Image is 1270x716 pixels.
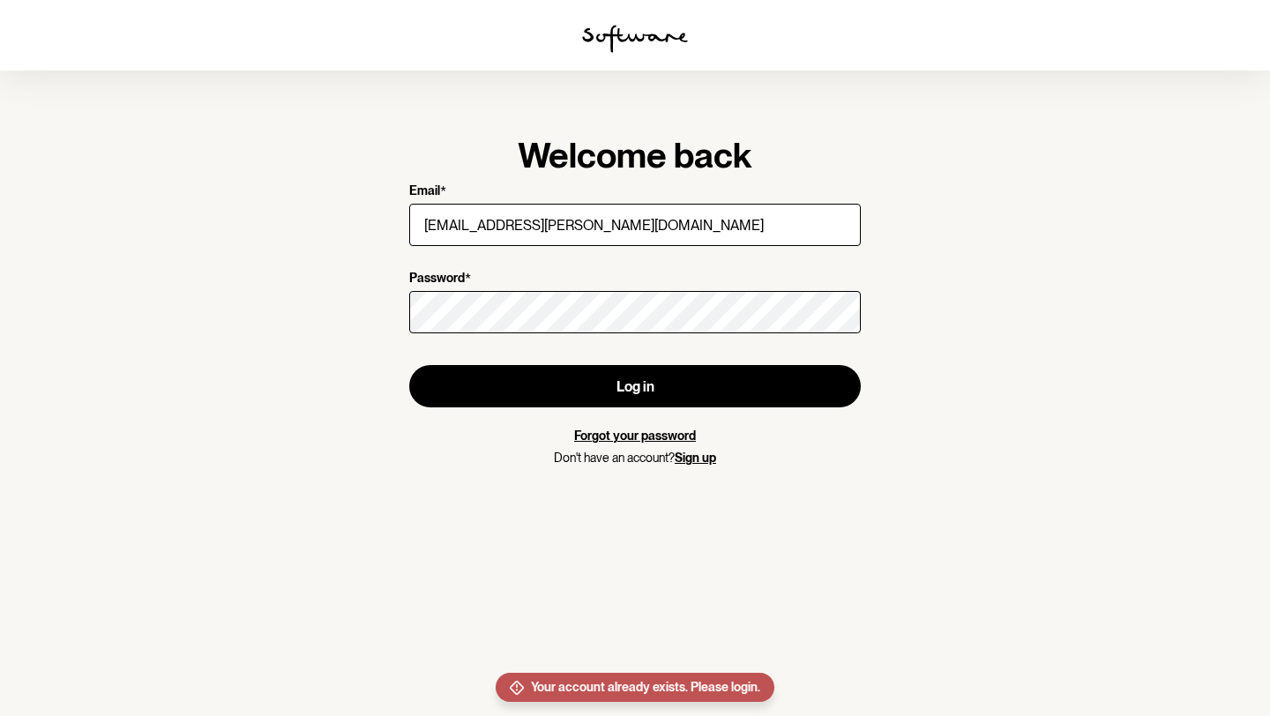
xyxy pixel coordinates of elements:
[409,365,861,407] button: Log in
[409,451,861,466] p: Don't have an account?
[409,271,465,287] p: Password
[409,134,861,176] h1: Welcome back
[675,451,716,465] a: Sign up
[409,183,440,200] p: Email
[574,429,696,443] a: Forgot your password
[582,25,688,53] img: software logo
